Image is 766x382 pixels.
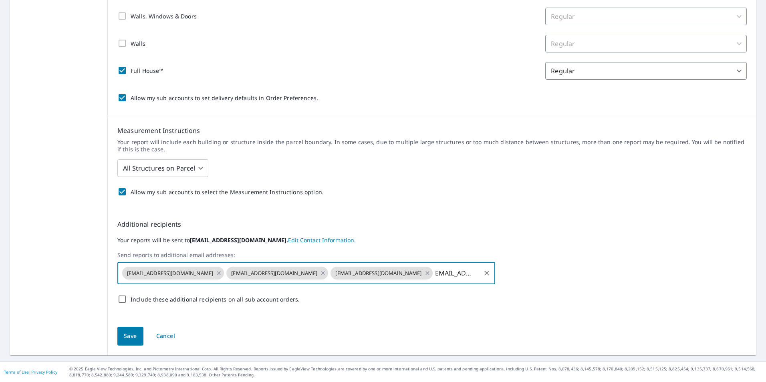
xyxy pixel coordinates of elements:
p: Measurement Instructions [117,126,747,135]
p: © 2025 Eagle View Technologies, Inc. and Pictometry International Corp. All Rights Reserved. Repo... [69,366,762,378]
div: Regular [545,35,747,52]
span: [EMAIL_ADDRESS][DOMAIN_NAME] [226,269,322,277]
p: Allow my sub accounts to set delivery defaults in Order Preferences. [131,94,318,102]
p: Additional recipients [117,219,747,229]
a: EditContactInfo [288,236,356,244]
label: Send reports to additional email addresses: [117,251,747,259]
span: [EMAIL_ADDRESS][DOMAIN_NAME] [122,269,218,277]
b: [EMAIL_ADDRESS][DOMAIN_NAME]. [190,236,288,244]
button: Cancel [149,327,182,346]
p: Allow my sub accounts to select the Measurement Instructions option. [131,188,324,196]
p: | [4,370,57,374]
p: Full House™ [131,66,163,75]
div: All Structures on Parcel [117,157,208,179]
button: Clear [481,267,492,279]
p: Your report will include each building or structure inside the parcel boundary. In some cases, du... [117,139,747,153]
p: Walls [131,39,145,48]
span: [EMAIL_ADDRESS][DOMAIN_NAME] [331,269,426,277]
div: [EMAIL_ADDRESS][DOMAIN_NAME] [226,267,328,279]
p: Walls, Windows & Doors [131,12,197,20]
div: [EMAIL_ADDRESS][DOMAIN_NAME] [122,267,224,279]
label: Your reports will be sent to [117,235,747,245]
span: Cancel [156,331,175,341]
div: [EMAIL_ADDRESS][DOMAIN_NAME] [331,267,432,279]
div: Regular [545,8,747,25]
a: Terms of Use [4,369,29,375]
div: Regular [545,62,747,80]
p: Include these additional recipients on all sub account orders. [131,295,300,304]
span: Save [124,331,137,341]
button: Save [117,327,143,346]
a: Privacy Policy [31,369,57,375]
